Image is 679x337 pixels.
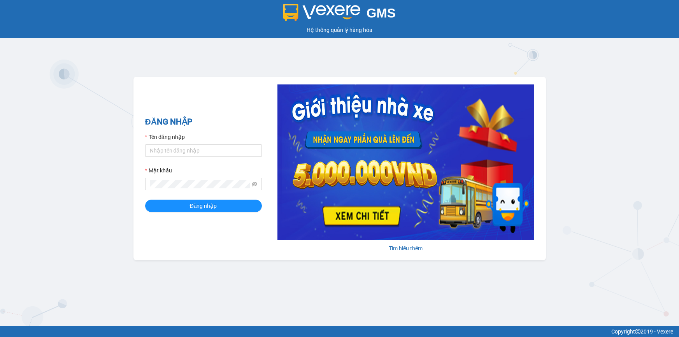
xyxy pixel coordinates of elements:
a: GMS [283,12,396,18]
input: Mật khẩu [150,180,250,188]
input: Tên đăng nhập [145,144,262,157]
img: banner-0 [277,84,534,240]
label: Tên đăng nhập [145,133,185,141]
span: GMS [367,6,396,20]
div: Copyright 2019 - Vexere [6,327,673,336]
span: Đăng nhập [190,202,217,210]
h2: ĐĂNG NHẬP [145,116,262,128]
div: Hệ thống quản lý hàng hóa [2,26,677,34]
span: copyright [635,329,640,334]
span: eye-invisible [252,181,257,187]
label: Mật khẩu [145,166,172,175]
div: Tìm hiểu thêm [277,244,534,253]
img: logo 2 [283,4,360,21]
button: Đăng nhập [145,200,262,212]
